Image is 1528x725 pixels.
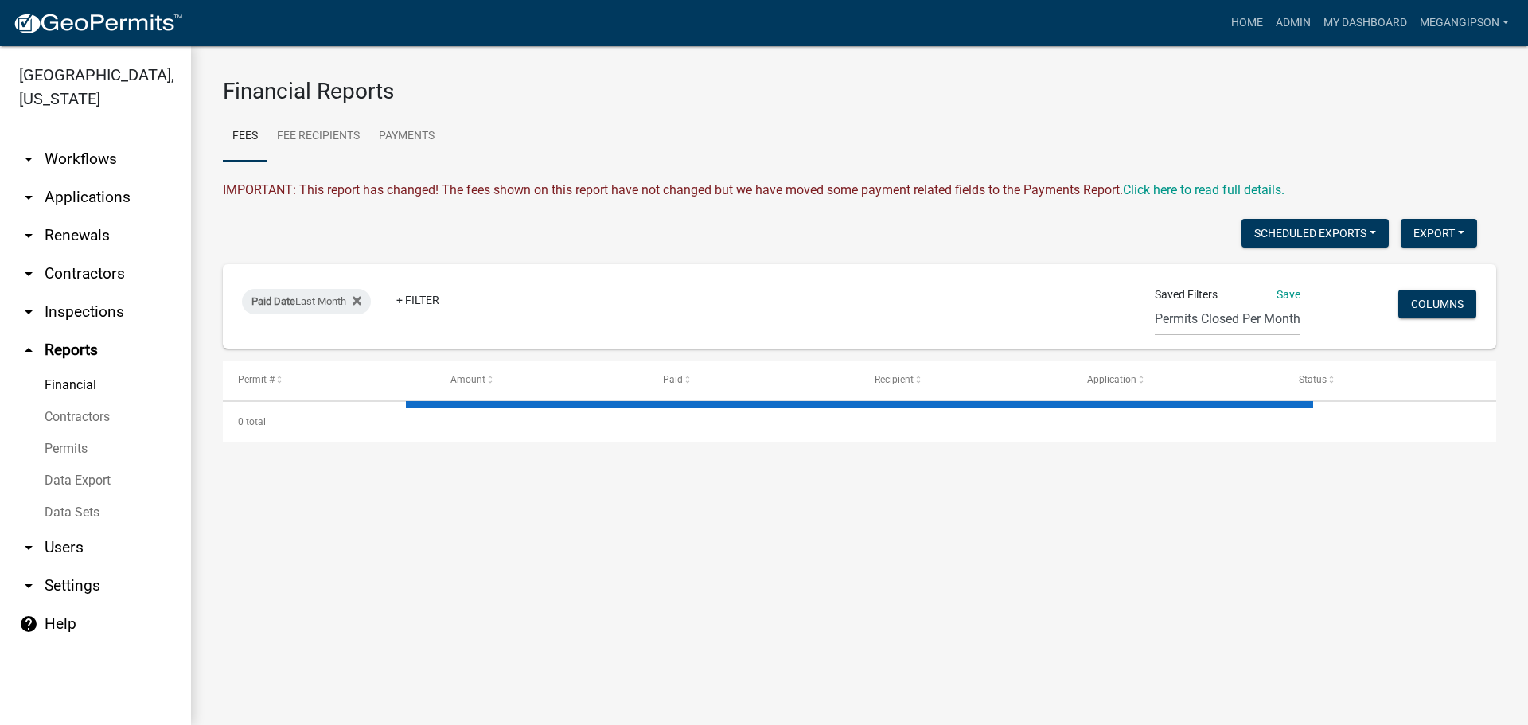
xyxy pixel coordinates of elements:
i: arrow_drop_down [19,150,38,169]
div: 0 total [223,402,1496,442]
datatable-header-cell: Application [1072,361,1284,400]
span: Amount [450,374,485,385]
i: arrow_drop_down [19,188,38,207]
span: Recipient [875,374,914,385]
a: Home [1225,8,1269,38]
a: Click here to read full details. [1123,182,1284,197]
span: Paid [663,374,683,385]
a: Fees [223,111,267,162]
button: Scheduled Exports [1241,219,1389,248]
datatable-header-cell: Amount [435,361,648,400]
a: + Filter [384,286,452,314]
datatable-header-cell: Paid [647,361,859,400]
span: Status [1299,374,1327,385]
i: arrow_drop_down [19,264,38,283]
i: arrow_drop_down [19,538,38,557]
h3: Financial Reports [223,78,1496,105]
button: Columns [1398,290,1476,318]
datatable-header-cell: Recipient [859,361,1072,400]
i: arrow_drop_up [19,341,38,360]
wm-modal-confirm: Upcoming Changes to Daily Fees Report [1123,182,1284,197]
i: arrow_drop_down [19,302,38,322]
a: Payments [369,111,444,162]
span: Saved Filters [1155,286,1218,303]
span: Application [1087,374,1136,385]
datatable-header-cell: Status [1284,361,1496,400]
a: Fee Recipients [267,111,369,162]
a: Admin [1269,8,1317,38]
span: Permit # [238,374,275,385]
span: Paid Date [251,295,295,307]
a: megangipson [1413,8,1515,38]
button: Export [1401,219,1477,248]
div: IMPORTANT: This report has changed! The fees shown on this report have not changed but we have mo... [223,181,1496,200]
i: arrow_drop_down [19,226,38,245]
a: My Dashboard [1317,8,1413,38]
i: arrow_drop_down [19,576,38,595]
div: Last Month [242,289,371,314]
datatable-header-cell: Permit # [223,361,435,400]
i: help [19,614,38,633]
a: Save [1277,288,1300,301]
